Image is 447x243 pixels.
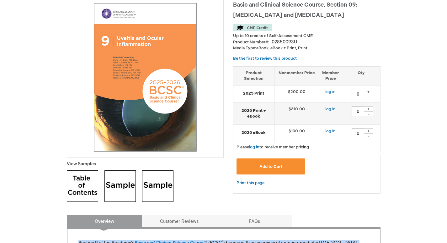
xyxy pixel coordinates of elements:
li: Up to 10 credits of Self-Assessment CME [233,33,380,39]
span: Please to receive member pricing [237,145,309,150]
a: Customer Reviews [142,215,217,227]
div: + [364,106,373,112]
a: log in [325,129,336,134]
input: Qty [352,89,364,99]
p: eBook, eBook + Print, Print [233,45,380,51]
img: Basic and Clinical Science Course, Section 09: Uveitis and Ocular Inflammation [70,2,220,152]
strong: Media Type: [233,46,256,51]
th: Member Price [319,66,342,85]
input: Qty [352,106,364,116]
div: 02850093U [272,39,297,45]
div: + [364,89,373,94]
span: Add to Cart [259,164,282,169]
strong: 2025 Print [237,91,271,97]
strong: 2025 Print + eBook [237,108,271,119]
strong: Product Number [233,40,269,45]
div: - [364,133,373,138]
button: Add to Cart [237,158,306,174]
strong: 2025 eBook [237,130,271,136]
a: Overview [67,215,142,227]
div: + [364,128,373,134]
th: Product Selection [233,66,274,85]
p: View Samples [67,161,224,167]
a: FAQs [217,215,292,227]
span: Basic and Clinical Science Course, Section 09: [MEDICAL_DATA] and [MEDICAL_DATA] [233,2,357,19]
input: Qty [352,128,364,138]
a: log in [325,89,336,94]
a: log in [325,107,336,112]
a: Print this page [237,179,264,187]
div: - [364,94,373,99]
img: Click to view [142,170,173,202]
td: $190.00 [274,124,319,142]
td: $310.00 [274,102,319,124]
td: $200.00 [274,85,319,102]
img: Click to view [67,170,98,202]
a: log in [249,145,259,150]
a: Be the first to review this product [233,56,297,61]
div: - [364,111,373,116]
img: CME Credit [233,24,272,31]
img: Click to view [104,170,136,202]
th: Nonmember Price [274,66,319,85]
th: Qty [342,66,380,85]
